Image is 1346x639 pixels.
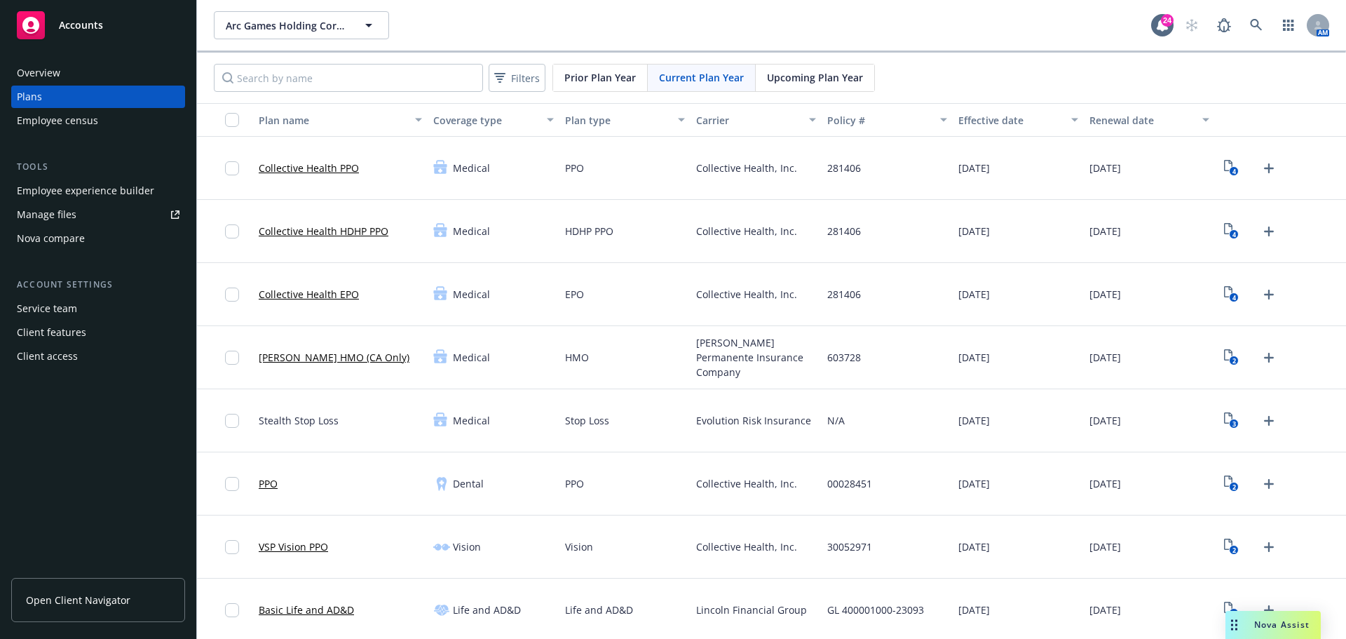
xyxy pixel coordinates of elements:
[253,103,428,137] button: Plan name
[1242,11,1270,39] a: Search
[1089,413,1121,428] span: [DATE]
[1225,611,1243,639] div: Drag to move
[1258,599,1280,621] a: Upload Plan Documents
[659,70,744,85] span: Current Plan Year
[696,161,797,175] span: Collective Health, Inc.
[565,161,584,175] span: PPO
[225,477,239,491] input: Toggle Row Selected
[827,603,924,617] span: GL 400001000-23093
[1084,103,1215,137] button: Renewal date
[1232,167,1236,176] text: 4
[565,539,593,554] span: Vision
[511,71,540,86] span: Filters
[453,350,490,365] span: Medical
[1161,14,1174,27] div: 24
[433,113,538,128] div: Coverage type
[696,287,797,302] span: Collective Health, Inc.
[1221,410,1243,432] a: View Plan Documents
[696,335,816,379] span: [PERSON_NAME] Permanente Insurance Company
[1258,410,1280,432] a: Upload Plan Documents
[565,603,633,617] span: Life and AD&D
[1089,476,1121,491] span: [DATE]
[827,161,861,175] span: 281406
[696,113,801,128] div: Carrier
[26,593,130,607] span: Open Client Navigator
[428,103,559,137] button: Coverage type
[1232,230,1236,239] text: 4
[453,161,490,175] span: Medical
[1225,611,1321,639] button: Nova Assist
[696,603,807,617] span: Lincoln Financial Group
[958,413,990,428] span: [DATE]
[453,287,490,302] span: Medical
[1274,11,1303,39] a: Switch app
[225,113,239,127] input: Select all
[1232,546,1236,555] text: 2
[453,224,490,238] span: Medical
[11,278,185,292] div: Account settings
[1178,11,1206,39] a: Start snowing
[1089,603,1121,617] span: [DATE]
[1258,536,1280,558] a: Upload Plan Documents
[565,350,589,365] span: HMO
[958,350,990,365] span: [DATE]
[489,64,545,92] button: Filters
[1089,539,1121,554] span: [DATE]
[827,413,845,428] span: N/A
[11,180,185,202] a: Employee experience builder
[225,161,239,175] input: Toggle Row Selected
[827,224,861,238] span: 281406
[17,62,60,84] div: Overview
[565,224,613,238] span: HDHP PPO
[691,103,822,137] button: Carrier
[1089,224,1121,238] span: [DATE]
[11,321,185,344] a: Client features
[1232,483,1236,492] text: 2
[565,413,609,428] span: Stop Loss
[827,287,861,302] span: 281406
[1221,536,1243,558] a: View Plan Documents
[259,161,359,175] a: Collective Health PPO
[958,603,990,617] span: [DATE]
[958,476,990,491] span: [DATE]
[259,224,388,238] a: Collective Health HDHP PPO
[1232,293,1236,302] text: 4
[11,6,185,45] a: Accounts
[226,18,347,33] span: Arc Games Holding Corporation
[1210,11,1238,39] a: Report a Bug
[953,103,1084,137] button: Effective date
[11,86,185,108] a: Plans
[11,160,185,174] div: Tools
[1221,157,1243,180] a: View Plan Documents
[225,351,239,365] input: Toggle Row Selected
[225,224,239,238] input: Toggle Row Selected
[11,297,185,320] a: Service team
[259,350,409,365] a: [PERSON_NAME] HMO (CA Only)
[453,476,484,491] span: Dental
[1221,220,1243,243] a: View Plan Documents
[822,103,953,137] button: Policy #
[696,413,811,428] span: Evolution Risk Insurance
[214,64,483,92] input: Search by name
[17,180,154,202] div: Employee experience builder
[827,350,861,365] span: 603728
[1221,283,1243,306] a: View Plan Documents
[259,603,354,617] a: Basic Life and AD&D
[1089,350,1121,365] span: [DATE]
[565,287,584,302] span: EPO
[11,109,185,132] a: Employee census
[559,103,691,137] button: Plan type
[17,227,85,250] div: Nova compare
[17,321,86,344] div: Client features
[1258,473,1280,495] a: Upload Plan Documents
[958,113,1063,128] div: Effective date
[453,603,521,617] span: Life and AD&D
[225,603,239,617] input: Toggle Row Selected
[491,68,543,88] span: Filters
[17,109,98,132] div: Employee census
[827,476,872,491] span: 00028451
[225,288,239,302] input: Toggle Row Selected
[259,287,359,302] a: Collective Health EPO
[1221,599,1243,621] a: View Plan Documents
[1089,161,1121,175] span: [DATE]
